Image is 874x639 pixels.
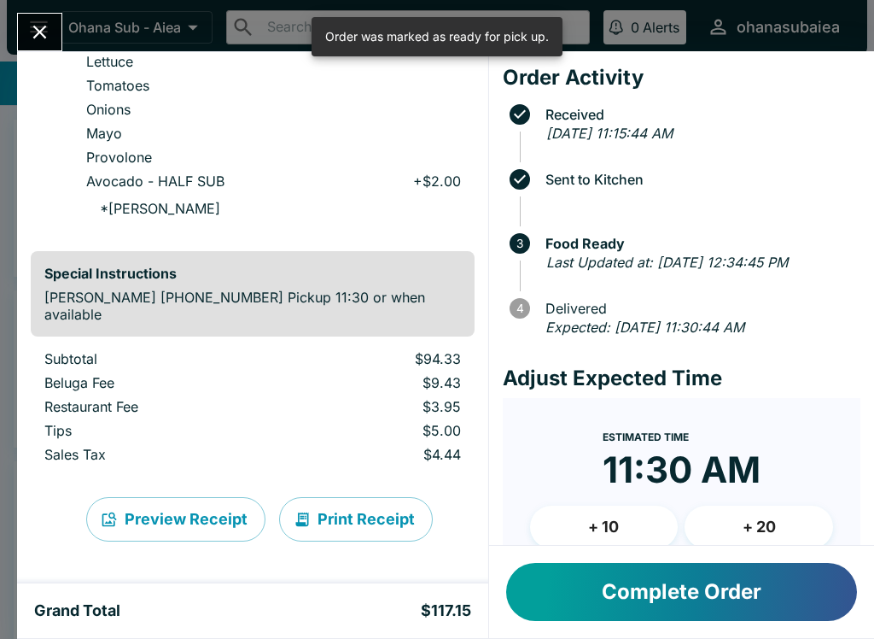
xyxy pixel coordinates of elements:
button: Close [18,14,61,50]
button: + 10 [530,506,679,548]
text: 3 [516,237,523,250]
table: orders table [31,350,475,470]
p: Lettuce [86,53,133,70]
p: Tips [44,422,267,439]
span: Received [537,107,860,122]
p: Sales Tax [44,446,267,463]
p: $4.44 [294,446,461,463]
h5: Grand Total [34,601,120,621]
text: 4 [516,302,523,315]
p: Subtotal [44,350,267,367]
em: [DATE] 11:15:44 AM [546,125,673,142]
em: Last Updated at: [DATE] 12:34:45 PM [546,254,788,271]
button: Complete Order [506,563,857,621]
button: Print Receipt [279,497,433,542]
p: Beluga Fee [44,374,267,391]
p: Onions [86,101,131,118]
p: $9.43 [294,374,461,391]
p: [PERSON_NAME] [PHONE_NUMBER] Pickup 11:30 or when available [44,289,461,323]
p: Avocado - HALF SUB [86,173,224,190]
p: $5.00 [294,422,461,439]
h5: $117.15 [421,601,471,621]
p: $3.95 [294,398,461,415]
button: Preview Receipt [86,497,265,542]
h4: Order Activity [503,65,860,91]
div: Order was marked as ready for pick up. [325,22,549,51]
span: Food Ready [537,236,860,251]
p: Restaurant Fee [44,398,267,415]
p: Provolone [86,149,152,166]
p: + $2.00 [413,173,461,190]
p: * [PERSON_NAME] [86,200,220,217]
span: Delivered [537,301,860,316]
h6: Special Instructions [44,265,461,282]
em: Expected: [DATE] 11:30:44 AM [545,319,744,336]
p: Mayo [86,125,122,142]
span: Estimated Time [603,431,689,443]
time: 11:30 AM [603,448,760,492]
p: $94.33 [294,350,461,367]
span: Sent to Kitchen [537,172,860,187]
button: + 20 [685,506,833,548]
p: Tomatoes [86,77,149,94]
h4: Adjust Expected Time [503,366,860,391]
